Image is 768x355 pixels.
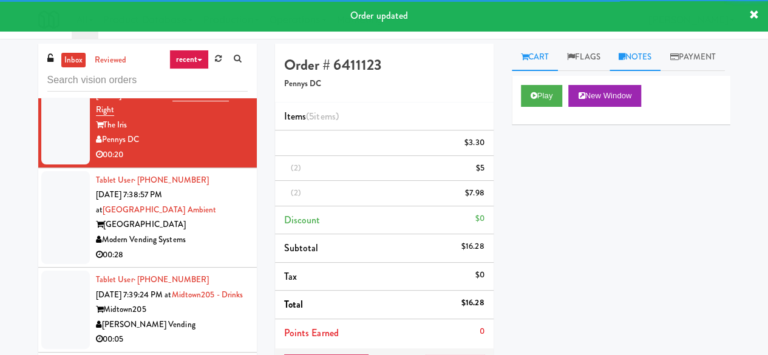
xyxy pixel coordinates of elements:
[47,69,248,92] input: Search vision orders
[284,213,321,227] span: Discount
[96,332,248,347] div: 00:05
[96,248,248,263] div: 00:28
[38,68,257,168] li: Tablet User· [PHONE_NUMBER][DATE] 7:38:54 PM atThe Iris - Cooler - RightThe IrisPennys DC00:20
[558,44,610,71] a: Flags
[610,44,661,71] a: Notes
[291,187,301,198] span: (2)
[96,189,163,215] span: [DATE] 7:38:57 PM at
[96,118,248,133] div: The Iris
[96,317,248,333] div: [PERSON_NAME] Vending
[96,289,172,300] span: [DATE] 7:39:24 PM at
[306,109,339,123] span: (5 )
[96,132,248,147] div: Pennys DC
[314,109,336,123] ng-pluralize: items
[465,186,484,201] div: $7.98
[475,211,484,226] div: $0
[284,326,339,340] span: Points Earned
[475,161,484,176] div: $5
[103,204,217,215] a: [GEOGRAPHIC_DATA] Ambient
[172,289,243,300] a: Midtown205 - Drinks
[350,8,408,22] span: Order updated
[96,232,248,248] div: Modern Vending Systems
[661,44,725,71] a: Payment
[38,268,257,353] li: Tablet User· [PHONE_NUMBER][DATE] 7:39:24 PM atMidtown205 - DrinksMidtown205[PERSON_NAME] Vending...
[284,109,339,123] span: Items
[61,53,86,68] a: inbox
[475,268,484,283] div: $0
[568,85,641,107] button: New Window
[284,79,484,89] h5: Pennys DC
[96,302,248,317] div: Midtown205
[521,85,563,107] button: Play
[96,274,209,285] a: Tablet User· [PHONE_NUMBER]
[96,217,248,232] div: [GEOGRAPHIC_DATA]
[169,50,209,69] a: recent
[284,269,297,283] span: Tax
[479,324,484,339] div: 0
[92,53,129,68] a: reviewed
[284,241,319,255] span: Subtotal
[461,296,484,311] div: $16.28
[96,147,248,163] div: 00:20
[284,297,304,311] span: Total
[291,162,301,174] span: (2)
[461,239,484,254] div: $16.28
[38,168,257,268] li: Tablet User· [PHONE_NUMBER][DATE] 7:38:57 PM at[GEOGRAPHIC_DATA] Ambient[GEOGRAPHIC_DATA]Modern V...
[96,174,209,186] a: Tablet User· [PHONE_NUMBER]
[96,89,172,101] span: [DATE] 7:38:54 PM at
[512,44,559,71] a: Cart
[284,57,484,73] h4: Order # 6411123
[134,174,209,186] span: · [PHONE_NUMBER]
[134,274,209,285] span: · [PHONE_NUMBER]
[464,135,484,150] div: $3.30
